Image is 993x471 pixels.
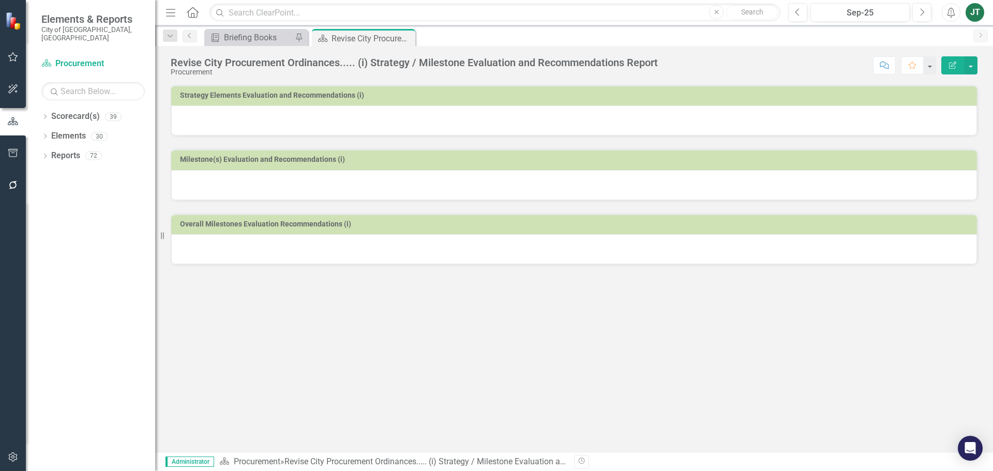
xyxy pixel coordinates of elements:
a: Procurement [41,58,145,70]
span: Search [741,8,763,16]
a: Procurement [234,457,280,466]
a: Briefing Books [207,31,292,44]
h3: Milestone(s) Evaluation and Recommendations (i) [180,156,972,163]
div: 30 [91,132,108,141]
small: City of [GEOGRAPHIC_DATA], [GEOGRAPHIC_DATA] [41,25,145,42]
a: Elements [51,130,86,142]
div: Briefing Books [224,31,292,44]
span: Elements & Reports [41,13,145,25]
div: Sep-25 [814,7,906,19]
h3: Strategy Elements Evaluation and Recommendations (i) [180,92,972,99]
button: Search [726,5,778,20]
div: Open Intercom Messenger [958,436,983,461]
div: 39 [105,112,122,121]
h3: Overall Milestones Evaluation Recommendations (i) [180,220,972,228]
input: Search ClearPoint... [209,4,780,22]
button: JT [966,3,984,22]
input: Search Below... [41,82,145,100]
div: Revise City Procurement Ordinances..... (i) Strategy / Milestone Evaluation and Recommendations R... [171,57,658,68]
div: » [219,456,566,468]
div: 72 [85,151,102,160]
div: Revise City Procurement Ordinances..... (i) Strategy / Milestone Evaluation and Recommendations R... [284,457,666,466]
img: ClearPoint Strategy [5,11,23,30]
button: Sep-25 [810,3,910,22]
div: Revise City Procurement Ordinances..... (i) Strategy / Milestone Evaluation and Recommendations R... [332,32,413,45]
div: Procurement [171,68,658,76]
span: Administrator [165,457,214,467]
a: Scorecard(s) [51,111,100,123]
a: Reports [51,150,80,162]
